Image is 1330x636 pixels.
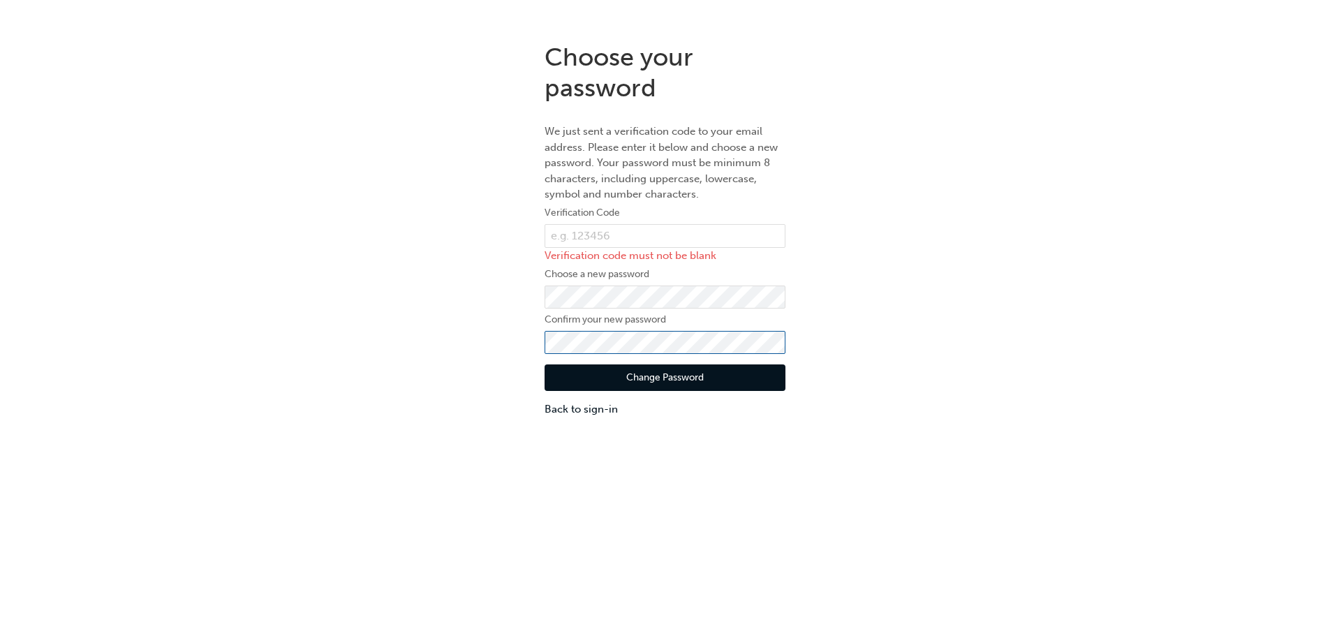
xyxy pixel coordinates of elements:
button: Change Password [545,364,785,391]
p: Verification code must not be blank [545,248,785,264]
p: We just sent a verification code to your email address. Please enter it below and choose a new pa... [545,124,785,202]
h1: Choose your password [545,42,785,103]
a: Back to sign-in [545,401,785,417]
label: Verification Code [545,205,785,221]
label: Confirm your new password [545,311,785,328]
label: Choose a new password [545,266,785,283]
input: e.g. 123456 [545,224,785,248]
